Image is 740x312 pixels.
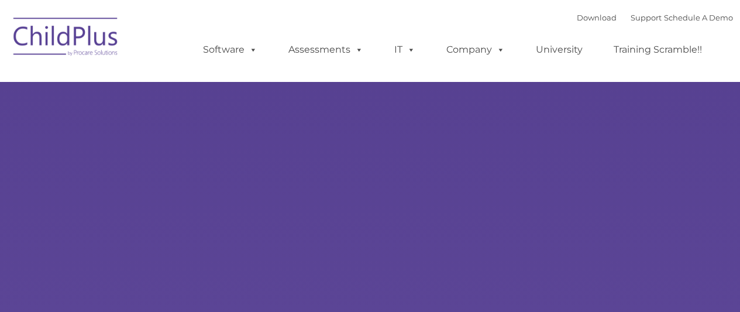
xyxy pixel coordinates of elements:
a: IT [383,38,427,61]
a: Company [435,38,517,61]
img: ChildPlus by Procare Solutions [8,9,125,68]
a: Training Scramble!! [602,38,714,61]
a: Schedule A Demo [664,13,733,22]
a: Software [191,38,269,61]
font: | [577,13,733,22]
a: Download [577,13,617,22]
a: Assessments [277,38,375,61]
a: University [524,38,594,61]
a: Support [631,13,662,22]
